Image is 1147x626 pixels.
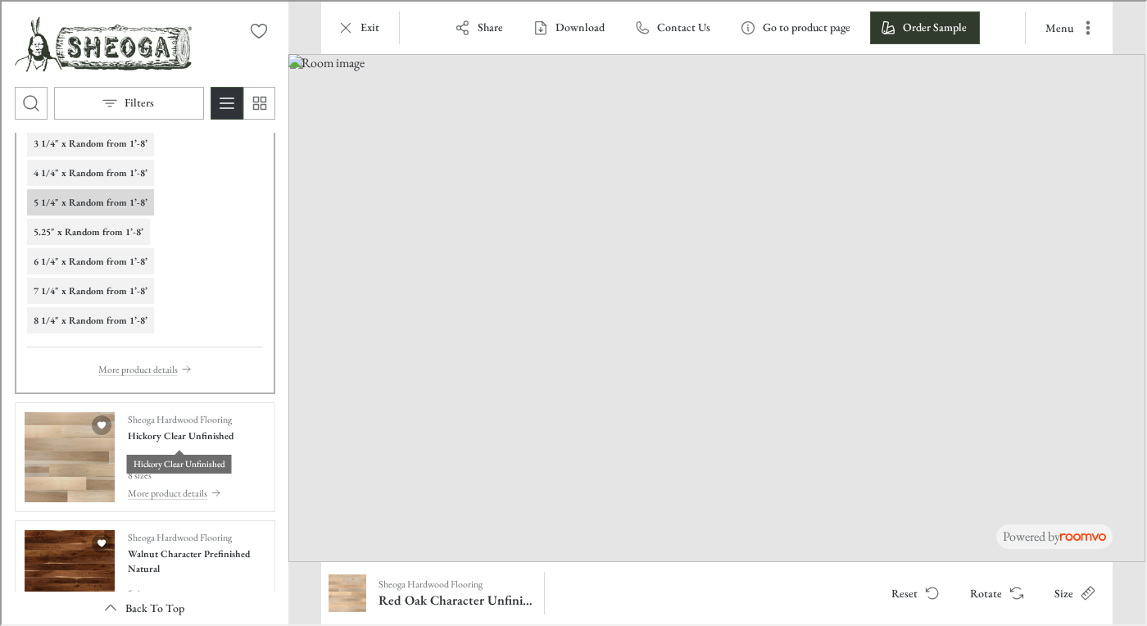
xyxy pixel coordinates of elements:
[97,359,190,377] button: More product details
[23,528,113,619] img: Walnut Character Prefinished Natural. Link opens in a new window.
[13,13,190,72] a: Go to Sheoga Hardwood Flooring's website.
[1059,532,1104,539] img: roomvo_wordmark.svg
[125,453,230,472] div: Hickory Clear Unfinished
[32,252,146,267] h6: 6 1/4" x Random from 1’-8’
[90,414,110,433] button: Add Hickory Clear Unfinished to favorites
[359,18,378,34] p: Exit
[287,52,1144,560] img: Room image
[52,85,202,118] button: Open the filters menu
[126,545,264,574] h4: Walnut Character Prefinished Natural
[377,575,481,590] p: Sheoga Hardwood Flooring
[126,411,230,425] p: Sheoga Hardwood Flooring
[25,129,152,155] button: View size format 3 1/4" x Random from 1’-8’
[25,276,152,302] button: View size format 7 1/4" x Random from 1’-8’
[126,427,232,442] h4: Hickory Clear Unfinished
[241,13,274,46] button: No favorites
[13,401,274,510] div: See Hickory Clear Unfinished in the room
[32,134,146,149] h6: 3 1/4" x Random from 1’-8’
[25,306,152,332] button: View size format 8 1/4" x Random from 1’-8’
[25,217,148,243] button: View size format 5.25" x Random from 1’-8’
[1001,526,1104,544] div: The visualizer is powered by Roomvo.
[13,13,190,72] img: Logo representing Sheoga Hardwood Flooring.
[623,10,722,43] button: Contact Us
[13,85,46,118] button: Open search box
[372,572,536,611] button: Show details for Red Oak Character Unfinished
[123,93,152,110] p: Filters
[209,85,242,118] button: Switch to detail view
[126,483,232,501] button: More product details
[23,411,113,501] img: Hickory Clear Unfinished. Link opens in a new window.
[901,18,965,34] p: Order Sample
[327,573,365,610] img: Red Oak Character Unfinished
[476,18,501,34] p: Share
[126,484,206,499] p: More product details
[877,575,949,608] button: Reset product
[655,18,709,34] p: Contact Us
[1031,10,1104,43] button: More actions
[32,164,146,179] h6: 4 1/4" x Random from 1’-8’
[209,85,274,118] div: Product List Mode Selector
[97,361,176,375] p: More product details
[377,590,531,608] h6: Red Oak Character Unfinished
[32,193,146,208] h6: 5 1/4" x Random from 1’-8’
[241,85,274,118] button: Switch to simple view
[32,223,142,238] h6: 5.25" x Random from 1’-8’
[32,311,146,326] h6: 8 1/4" x Random from 1’-8’
[32,282,146,297] h6: 7 1/4" x Random from 1’-8’
[126,466,232,481] p: 8 sizes
[90,532,110,551] button: Add Walnut Character Prefinished Natural to favorites
[25,247,152,273] button: View size format 6 1/4" x Random from 1’-8’
[25,158,152,184] button: View size format 4 1/4" x Random from 1’-8’
[1001,526,1104,544] p: Powered by
[443,10,515,43] button: Share
[868,10,978,43] button: Order Sample
[126,528,230,543] p: Sheoga Hardwood Flooring
[13,590,274,623] button: Scroll back to the beginning
[25,81,261,332] div: Product sizes
[955,575,1033,608] button: Rotate Surface
[728,10,862,43] button: Go to product page
[126,584,264,599] p: 5 sizes
[554,18,603,34] p: Download
[521,10,616,43] button: Download
[25,188,152,214] button: View size format 5 1/4" x Random from 1’-8’
[1040,575,1104,608] button: Open size menu
[326,10,391,43] button: Exit
[761,18,849,34] p: Go to product page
